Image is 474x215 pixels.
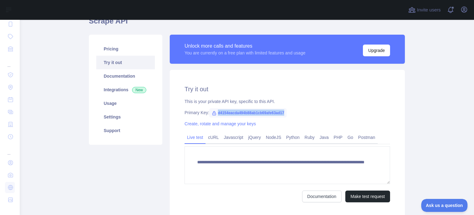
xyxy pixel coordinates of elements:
a: NodeJS [263,132,284,142]
a: Live test [185,132,206,142]
a: jQuery [246,132,263,142]
h2: Try it out [185,85,390,93]
a: Settings [96,110,155,124]
a: Python [284,132,302,142]
div: ... [5,56,15,68]
h1: Scrape API [89,16,405,31]
a: Integrations New [96,83,155,97]
iframe: Toggle Customer Support [421,199,468,212]
div: You are currently on a free plan with limited features and usage [185,50,306,56]
div: Unlock more calls and features [185,42,306,50]
a: Postman [356,132,378,142]
a: Support [96,124,155,137]
a: PHP [331,132,345,142]
div: This is your private API key, specific to this API. [185,98,390,105]
a: Try it out [96,56,155,69]
a: Documentation [302,191,342,202]
a: Go [345,132,356,142]
a: Java [317,132,331,142]
div: ... [5,144,15,156]
a: Usage [96,97,155,110]
span: Invite users [417,6,441,14]
button: Invite users [407,5,442,15]
a: Ruby [302,132,317,142]
button: Make test request [345,191,390,202]
span: New [132,87,146,93]
a: Javascript [221,132,246,142]
a: Create, rotate and manage your keys [185,121,256,126]
div: Primary Key: [185,110,390,116]
span: d4154eacda494b88ab1cb69afe63ad17 [209,108,287,118]
button: Upgrade [363,45,390,56]
a: cURL [206,132,221,142]
a: Documentation [96,69,155,83]
a: Pricing [96,42,155,56]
